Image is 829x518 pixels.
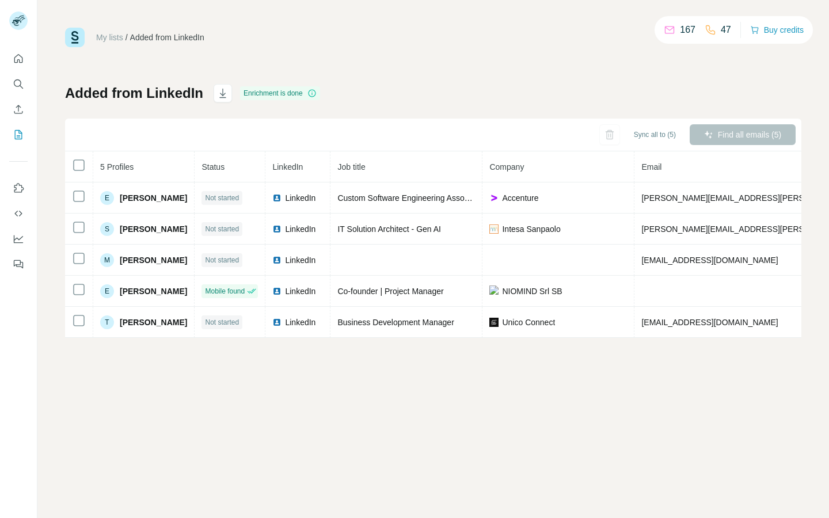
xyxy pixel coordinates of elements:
span: IT Solution Architect - Gen AI [337,224,441,234]
div: E [100,284,114,298]
h1: Added from LinkedIn [65,84,203,102]
span: [PERSON_NAME] [120,192,187,204]
button: Search [9,74,28,94]
span: Not started [205,317,239,327]
button: Use Surfe API [9,203,28,224]
span: Not started [205,193,239,203]
img: LinkedIn logo [272,224,282,234]
span: LinkedIn [285,317,315,328]
span: [PERSON_NAME] [120,254,187,266]
span: LinkedIn [285,254,315,266]
span: Intesa Sanpaolo [502,223,560,235]
button: Sync all to (5) [626,126,684,143]
p: 167 [680,23,695,37]
div: T [100,315,114,329]
span: Co-founder | Project Manager [337,287,443,296]
span: Status [201,162,225,172]
span: Custom Software Engineering Assoc. Manager [337,193,504,203]
div: E [100,191,114,205]
button: Enrich CSV [9,99,28,120]
img: company-logo [489,224,499,234]
button: Use Surfe on LinkedIn [9,178,28,199]
img: LinkedIn logo [272,193,282,203]
span: NIOMIND Srl SB [502,285,562,297]
img: LinkedIn logo [272,256,282,265]
img: Surfe Logo [65,28,85,47]
span: [PERSON_NAME] [120,317,187,328]
span: Email [641,162,661,172]
button: Buy credits [750,22,804,38]
button: Dashboard [9,228,28,249]
span: Unico Connect [502,317,555,328]
button: My lists [9,124,28,145]
span: Job title [337,162,365,172]
div: S [100,222,114,236]
button: Quick start [9,48,28,69]
span: [EMAIL_ADDRESS][DOMAIN_NAME] [641,318,778,327]
span: Business Development Manager [337,318,454,327]
img: company-logo [489,285,499,297]
img: LinkedIn logo [272,287,282,296]
button: Feedback [9,254,28,275]
span: [PERSON_NAME] [120,223,187,235]
img: company-logo [489,318,499,327]
span: LinkedIn [285,285,315,297]
span: 5 Profiles [100,162,134,172]
div: M [100,253,114,267]
img: company-logo [489,193,499,203]
span: [EMAIL_ADDRESS][DOMAIN_NAME] [641,256,778,265]
span: LinkedIn [285,223,315,235]
span: Not started [205,224,239,234]
a: My lists [96,33,123,42]
span: [PERSON_NAME] [120,285,187,297]
span: LinkedIn [272,162,303,172]
div: Enrichment is done [240,86,320,100]
span: Mobile found [205,286,245,296]
p: 47 [721,23,731,37]
span: Sync all to (5) [634,129,676,140]
img: LinkedIn logo [272,318,282,327]
span: Accenture [502,192,538,204]
li: / [126,32,128,43]
span: LinkedIn [285,192,315,204]
span: Company [489,162,524,172]
div: Added from LinkedIn [130,32,204,43]
span: Not started [205,255,239,265]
